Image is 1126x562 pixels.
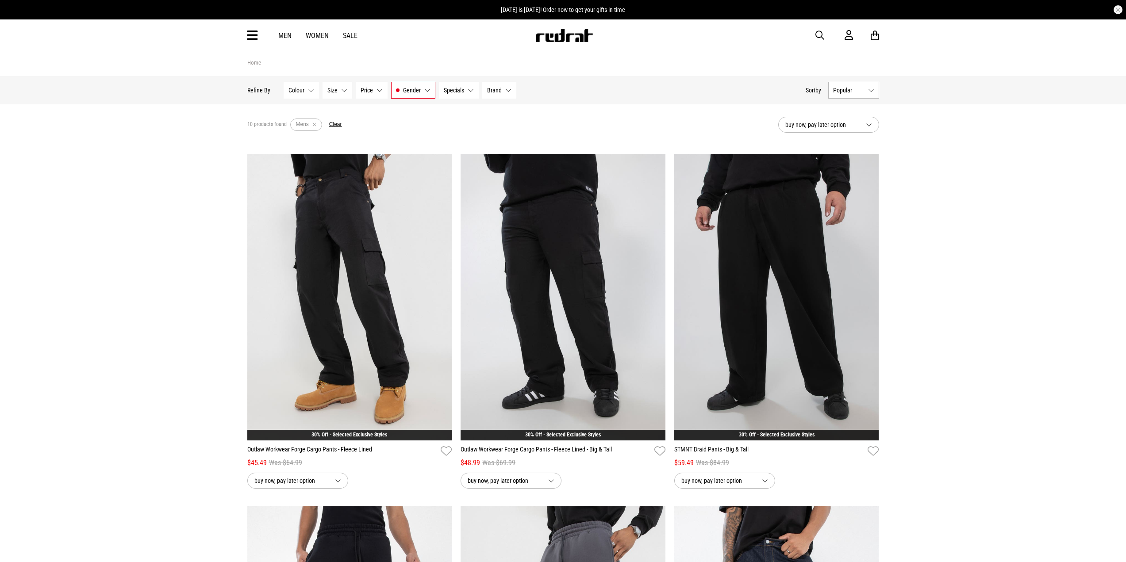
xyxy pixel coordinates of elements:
[343,31,357,40] a: Sale
[327,87,338,94] span: Size
[815,87,821,94] span: by
[525,432,601,438] a: 30% Off - Selected Exclusive Styles
[468,475,541,486] span: buy now, pay later option
[247,59,261,66] a: Home
[461,445,651,458] a: Outlaw Workwear Forge Cargo Pants - Fleece Lined - Big & Tall
[833,87,865,94] span: Popular
[247,154,452,440] img: Outlaw Workwear Forge Cargo Pants - Fleece Lined in Black
[778,117,879,133] button: buy now, pay later option
[247,445,438,458] a: Outlaw Workwear Forge Cargo Pants - Fleece Lined
[403,87,421,94] span: Gender
[247,87,270,94] p: Refine By
[785,119,859,130] span: buy now, pay later option
[674,458,694,468] span: $59.49
[828,82,879,99] button: Popular
[323,82,352,99] button: Size
[254,475,328,486] span: buy now, pay later option
[806,85,821,96] button: Sortby
[461,473,561,489] button: buy now, pay later option
[284,82,319,99] button: Colour
[361,87,373,94] span: Price
[278,31,292,40] a: Men
[501,6,625,13] span: [DATE] is [DATE]! Order now to get your gifts in time
[461,458,480,468] span: $48.99
[535,29,593,42] img: Redrat logo
[674,473,775,489] button: buy now, pay later option
[681,475,755,486] span: buy now, pay later option
[311,432,387,438] a: 30% Off - Selected Exclusive Styles
[247,473,348,489] button: buy now, pay later option
[482,458,515,468] span: Was $69.99
[391,82,435,99] button: Gender
[482,82,516,99] button: Brand
[296,121,309,127] span: Mens
[329,121,342,128] button: Clear
[356,82,388,99] button: Price
[439,82,479,99] button: Specials
[674,154,879,440] img: Stmnt Braid Pants - Big & Tall in Black
[309,119,320,131] button: Remove filter
[444,87,464,94] span: Specials
[247,121,287,128] span: 10 products found
[487,87,502,94] span: Brand
[739,432,815,438] a: 30% Off - Selected Exclusive Styles
[461,154,665,440] img: Outlaw Workwear Forge Cargo Pants - Fleece Lined - Big & Tall in Black
[696,458,729,468] span: Was $84.99
[247,458,267,468] span: $45.49
[269,458,302,468] span: Was $64.99
[674,445,865,458] a: STMNT Braid Pants - Big & Tall
[306,31,329,40] a: Women
[288,87,304,94] span: Colour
